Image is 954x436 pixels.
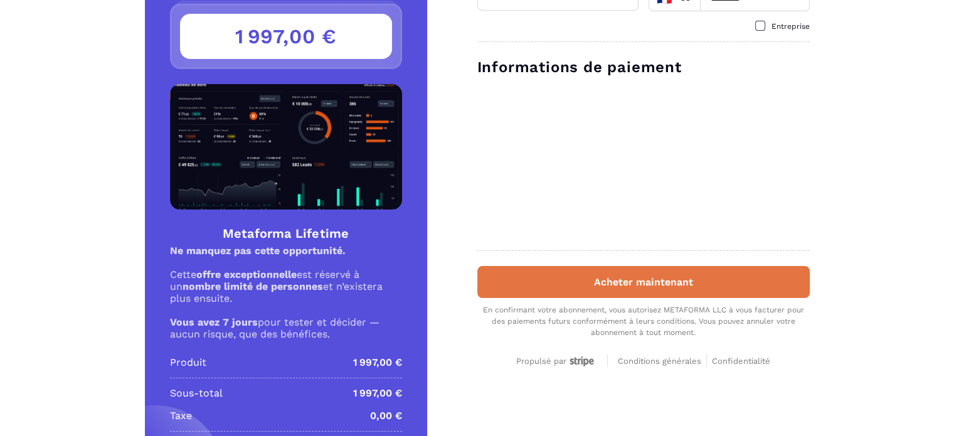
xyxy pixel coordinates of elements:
p: 1 997,00 € [353,386,402,401]
p: 1 997,00 € [353,355,402,370]
img: Product Image [170,84,402,210]
strong: nombre limité de personnes [183,280,323,292]
h4: Metaforma Lifetime [170,225,402,242]
p: Cette est réservé à un et n’existera plus ensuite. [170,269,402,304]
p: Produit [170,355,206,370]
div: Propulsé par [516,356,597,367]
strong: Vous avez 7 jours [170,316,258,328]
strong: offre exceptionnelle [196,269,297,280]
a: Confidentialité [712,354,770,366]
a: Propulsé par [516,354,597,366]
span: Conditions générales [618,356,701,366]
span: Entreprise [771,22,810,31]
p: pour tester et décider — aucun risque, que des bénéfices. [170,316,402,340]
iframe: Cadre de saisie sécurisé pour le paiement [475,85,812,238]
p: Sous-total [170,386,223,401]
a: Conditions générales [618,354,707,366]
h3: 1 997,00 € [180,14,392,59]
span: Confidentialité [712,356,770,366]
p: 0,00 € [370,408,402,423]
h3: Informations de paiement [477,57,810,77]
strong: Ne manquez pas cette opportunité. [170,245,346,257]
div: En confirmant votre abonnement, vous autorisez METAFORMA LLC à vous facturer pour des paiements f... [477,304,810,338]
button: Acheter maintenant [477,266,810,298]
